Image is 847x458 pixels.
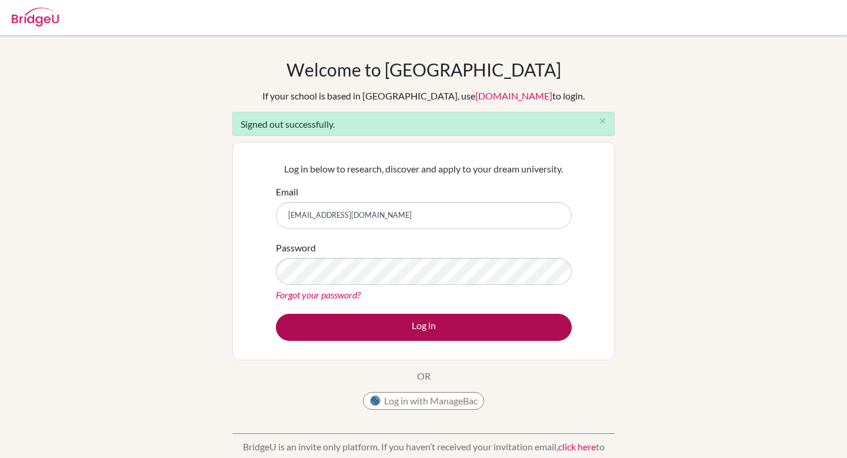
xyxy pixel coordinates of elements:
i: close [598,117,607,125]
a: Forgot your password? [276,289,361,300]
div: If your school is based in [GEOGRAPHIC_DATA], use to login. [262,89,585,103]
label: Password [276,241,316,255]
p: Log in below to research, discover and apply to your dream university. [276,162,572,176]
button: Log in [276,314,572,341]
img: Bridge-U [12,8,59,26]
a: click here [558,441,596,452]
label: Email [276,185,298,199]
button: Close [591,112,614,130]
p: OR [417,369,431,383]
a: [DOMAIN_NAME] [475,90,552,101]
div: Signed out successfully. [232,112,615,136]
button: Log in with ManageBac [363,392,484,410]
h1: Welcome to [GEOGRAPHIC_DATA] [286,59,561,80]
